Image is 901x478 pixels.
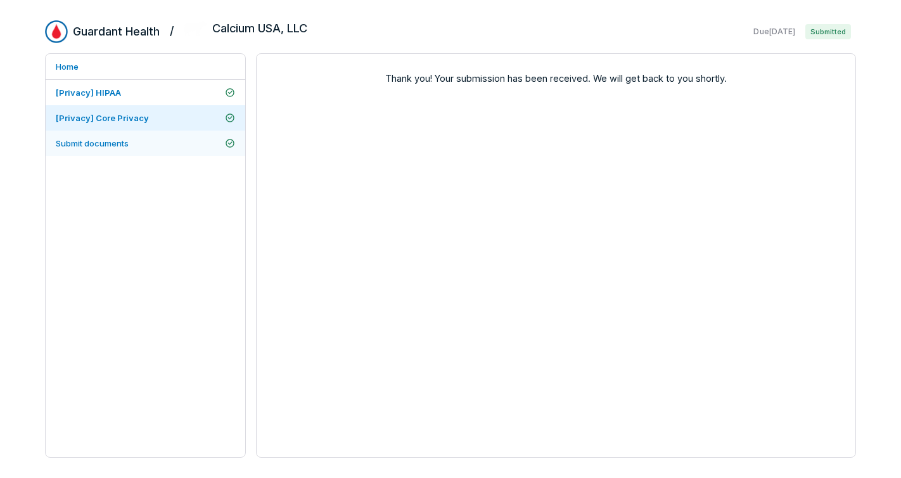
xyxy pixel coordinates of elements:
[46,80,245,105] a: [Privacy] HIPAA
[73,23,160,40] h2: Guardant Health
[170,20,174,39] h2: /
[267,72,845,85] span: Thank you! Your submission has been received. We will get back to you shortly.
[56,87,121,98] span: [Privacy] HIPAA
[805,24,851,39] span: Submitted
[753,27,795,37] span: Due [DATE]
[46,131,245,156] a: Submit documents
[212,20,307,37] h2: Calcium USA, LLC
[46,105,245,131] a: [Privacy] Core Privacy
[46,54,245,79] a: Home
[56,138,129,148] span: Submit documents
[56,113,149,123] span: [Privacy] Core Privacy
